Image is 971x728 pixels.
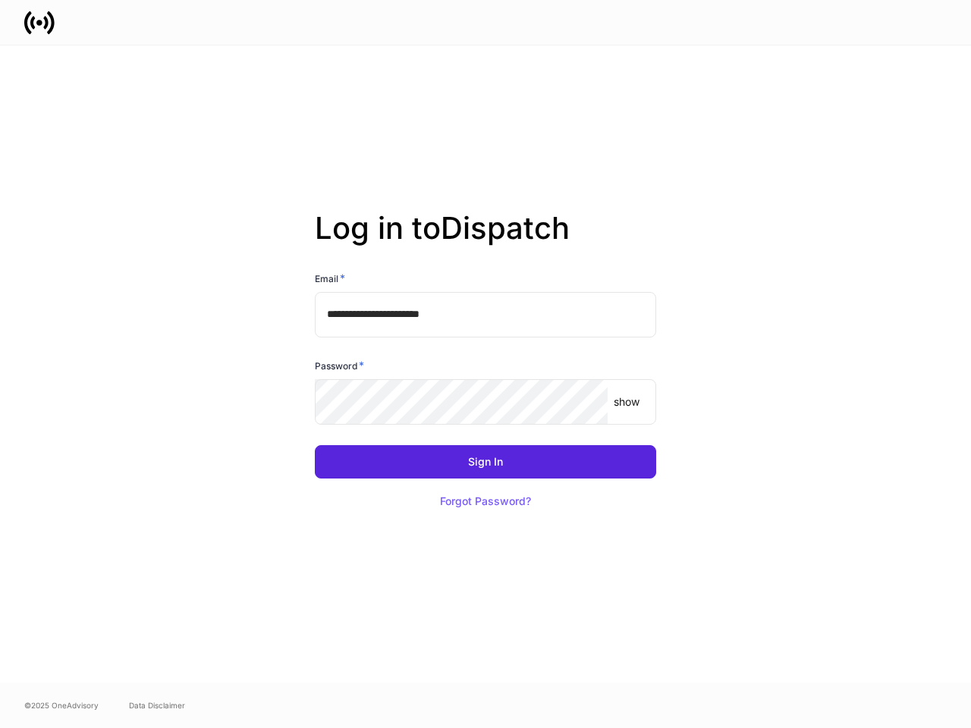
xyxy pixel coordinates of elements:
span: © 2025 OneAdvisory [24,699,99,711]
h6: Email [315,271,345,286]
div: Forgot Password? [440,496,531,507]
button: Sign In [315,445,656,479]
h6: Password [315,358,364,373]
button: Forgot Password? [421,485,550,518]
div: Sign In [468,457,503,467]
h2: Log in to Dispatch [315,210,656,271]
p: show [614,394,639,409]
a: Data Disclaimer [129,699,185,711]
